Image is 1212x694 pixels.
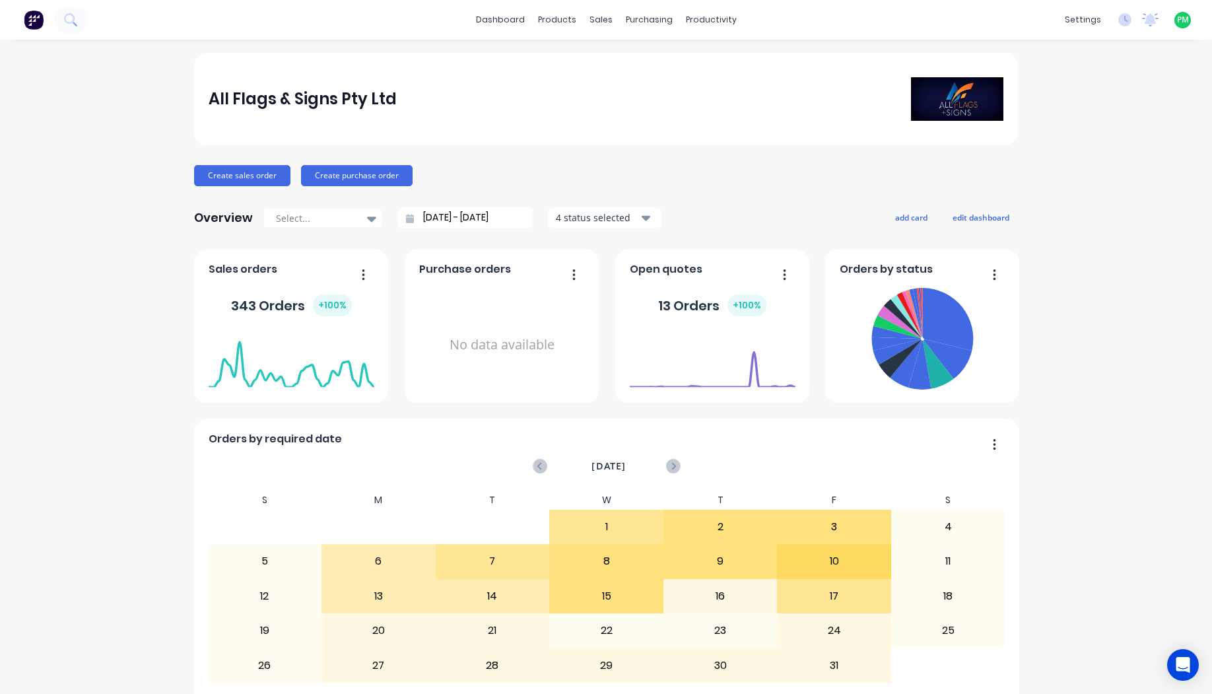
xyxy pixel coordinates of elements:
span: Open quotes [630,261,702,277]
a: dashboard [469,10,531,30]
div: products [531,10,583,30]
div: 31 [778,648,891,681]
div: 8 [550,545,663,578]
div: 24 [778,614,891,647]
div: productivity [679,10,743,30]
div: T [663,491,778,510]
div: 5 [209,545,321,578]
span: Purchase orders [419,261,511,277]
div: 12 [209,580,321,613]
div: 14 [436,580,549,613]
div: + 100 % [313,295,352,316]
div: sales [583,10,619,30]
div: 1 [550,510,663,543]
div: 23 [664,614,777,647]
div: 2 [664,510,777,543]
div: 25 [892,614,1005,647]
div: 20 [322,614,435,647]
div: 27 [322,648,435,681]
div: 21 [436,614,549,647]
div: 18 [892,580,1005,613]
div: 13 [322,580,435,613]
div: M [321,491,436,510]
span: Sales orders [209,261,277,277]
div: 3 [778,510,891,543]
div: No data available [419,283,585,407]
div: 7 [436,545,549,578]
img: All Flags & Signs Pty Ltd [911,77,1003,121]
div: 9 [664,545,777,578]
button: Create sales order [194,165,290,186]
button: edit dashboard [944,209,1018,226]
div: + 100 % [727,295,766,316]
span: Orders by status [840,261,933,277]
div: 4 [892,510,1005,543]
div: 6 [322,545,435,578]
button: add card [887,209,936,226]
div: 15 [550,580,663,613]
button: Create purchase order [301,165,413,186]
div: F [777,491,891,510]
div: S [891,491,1005,510]
span: PM [1177,14,1189,26]
div: purchasing [619,10,679,30]
div: settings [1058,10,1108,30]
div: 29 [550,648,663,681]
div: 17 [778,580,891,613]
div: 19 [209,614,321,647]
div: 343 Orders [231,295,352,316]
span: [DATE] [591,459,626,473]
div: All Flags & Signs Pty Ltd [209,86,397,112]
div: 16 [664,580,777,613]
div: 26 [209,648,321,681]
div: W [549,491,663,510]
button: 4 status selected [549,208,661,228]
div: S [208,491,322,510]
div: T [436,491,550,510]
div: Open Intercom Messenger [1167,649,1199,681]
div: 13 Orders [658,295,766,316]
div: 10 [778,545,891,578]
div: 4 status selected [556,211,639,225]
img: Factory [24,10,44,30]
div: 11 [892,545,1005,578]
div: 22 [550,614,663,647]
div: 30 [664,648,777,681]
div: Overview [194,205,253,231]
div: 28 [436,648,549,681]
